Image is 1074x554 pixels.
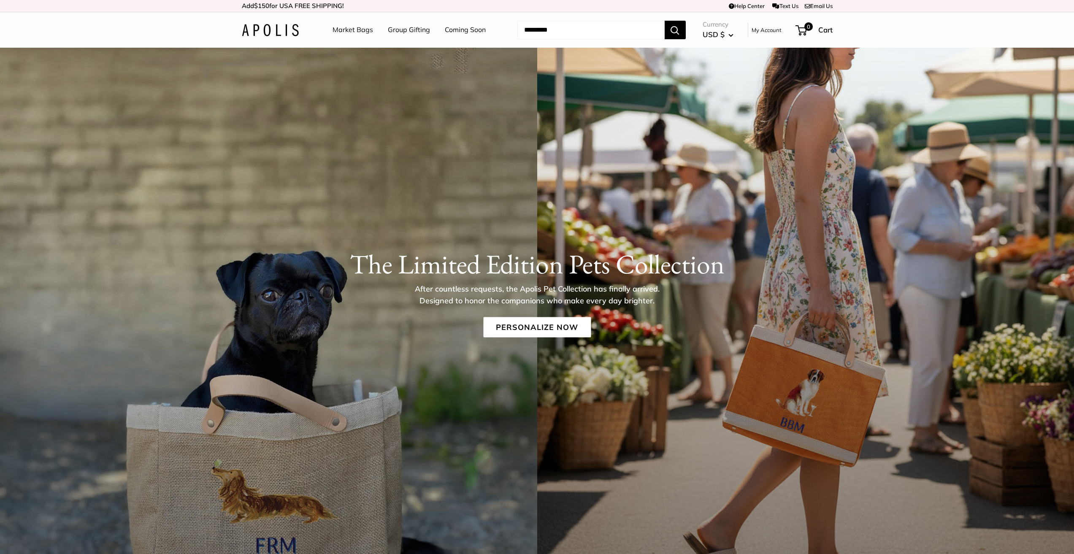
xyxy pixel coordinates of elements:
img: Apolis [242,24,299,36]
a: Help Center [729,3,765,9]
a: Personalize Now [483,317,591,337]
span: 0 [804,22,812,31]
span: Currency [703,19,733,30]
a: My Account [752,25,782,35]
h1: The Limited Edition Pets Collection [242,248,833,280]
button: USD $ [703,28,733,41]
span: Cart [818,25,833,34]
p: After countless requests, the Apolis Pet Collection has finally arrived. Designed to honor the co... [400,283,674,306]
input: Search... [517,21,665,39]
a: Email Us [805,3,833,9]
span: $150 [254,2,269,10]
button: Search [665,21,686,39]
a: 0 Cart [796,23,833,37]
a: Text Us [772,3,798,9]
a: Group Gifting [388,24,430,36]
a: Coming Soon [445,24,486,36]
span: USD $ [703,30,725,39]
a: Market Bags [333,24,373,36]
